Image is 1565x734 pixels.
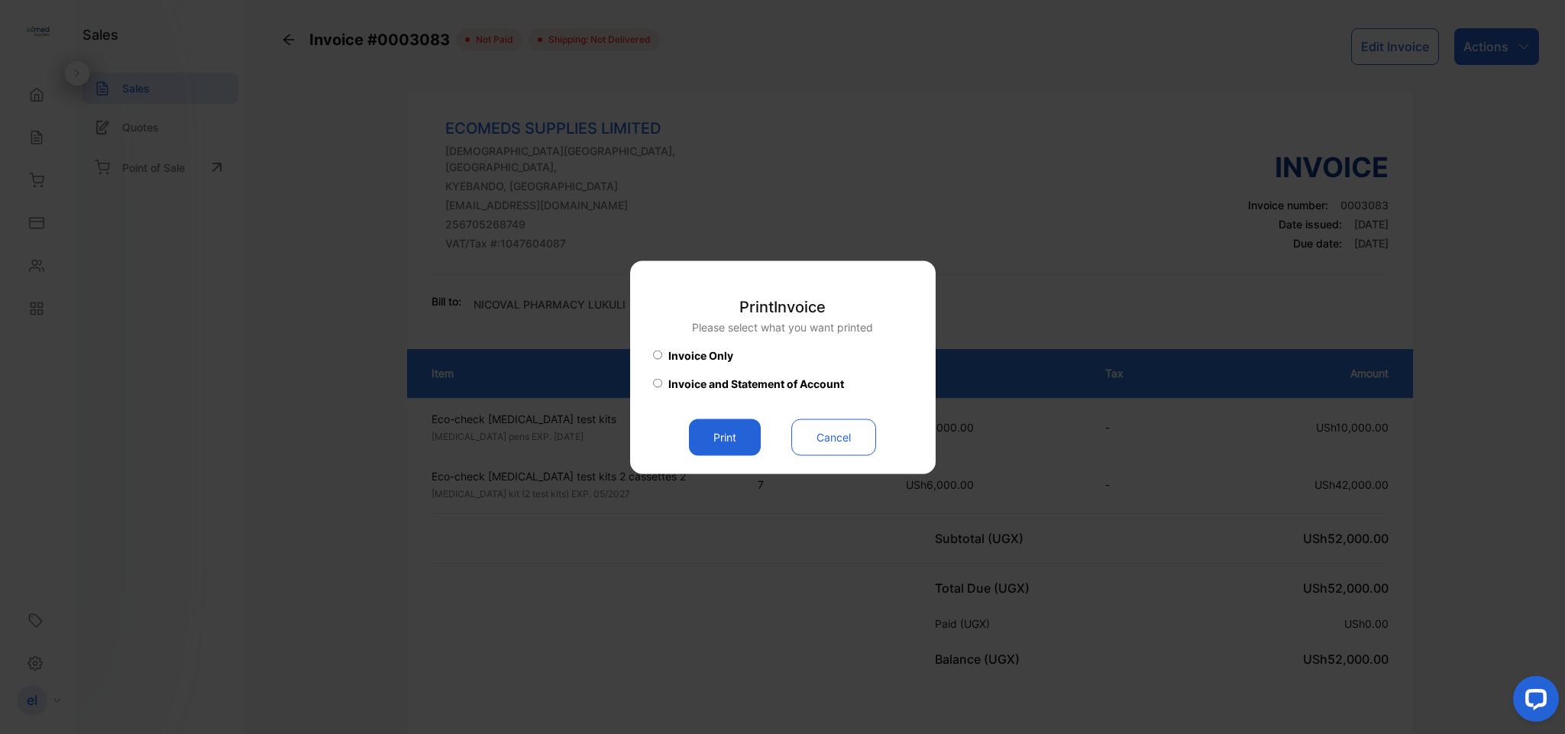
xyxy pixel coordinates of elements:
button: Print [689,419,761,455]
p: Print Invoice [692,295,873,318]
span: Invoice Only [668,347,733,363]
iframe: LiveChat chat widget [1501,670,1565,734]
p: Please select what you want printed [692,318,873,335]
button: Cancel [791,419,876,455]
span: Invoice and Statement of Account [668,375,844,391]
